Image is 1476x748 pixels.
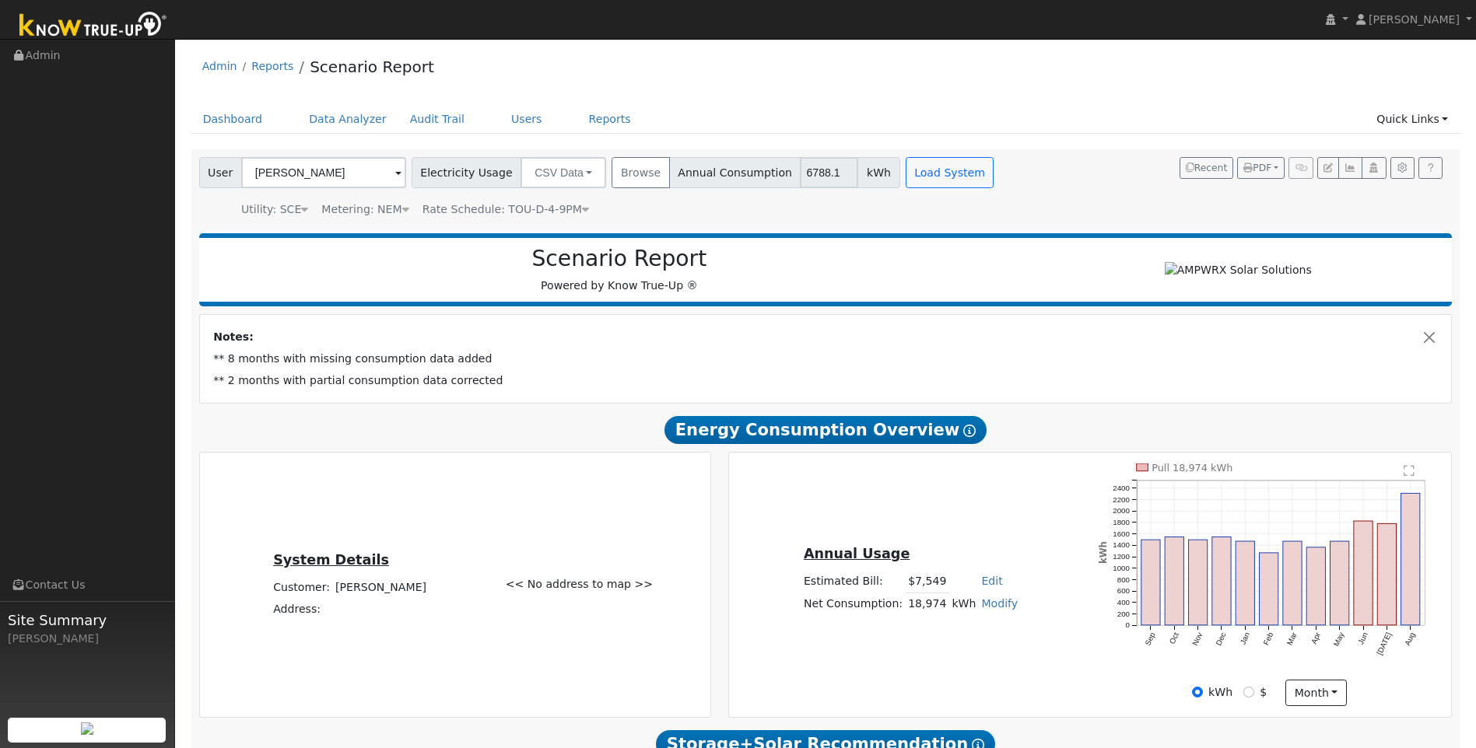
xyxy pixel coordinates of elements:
td: Customer: [271,576,333,598]
input: $ [1243,687,1254,697]
strong: Notes: [213,330,254,343]
text: 600 [1117,586,1130,595]
text: 1200 [1113,552,1130,561]
a: Admin [202,60,237,72]
span: [PERSON_NAME] [1369,13,1460,26]
span: Annual Consumption [669,157,801,188]
button: Login As [1362,157,1386,179]
rect: onclick="" [1165,537,1183,625]
a: Audit Trail [398,105,476,134]
span: Site Summary [8,610,167,631]
text: 2000 [1113,506,1130,515]
text: Dec [1215,631,1228,647]
text: Jun [1357,631,1370,646]
rect: onclick="" [1188,540,1207,625]
img: Know True-Up [12,9,175,44]
span: User [199,157,242,188]
h2: Scenario Report [215,246,1024,272]
span: Energy Consumption Overview [664,416,987,444]
button: month [1285,680,1347,706]
text: kWh [1097,541,1108,564]
a: Data Analyzer [297,105,398,134]
text: Mar [1285,631,1299,647]
rect: onclick="" [1260,553,1278,625]
button: Close [1422,329,1438,345]
text: Apr [1309,631,1323,645]
a: Reports [251,60,293,72]
a: Help Link [1418,157,1443,179]
button: Recent [1180,157,1234,179]
span: PDF [1243,163,1271,173]
rect: onclick="" [1378,523,1397,625]
rect: onclick="" [1212,537,1231,625]
a: Quick Links [1365,105,1460,134]
text: 1800 [1113,518,1130,526]
rect: onclick="" [1236,541,1254,625]
span: Alias: None [422,203,589,215]
text: 0 [1125,621,1130,630]
rect: onclick="" [1354,521,1373,625]
text: Feb [1262,631,1275,646]
u: System Details [273,552,389,568]
span: kWh [857,157,899,188]
text: Aug [1404,631,1417,647]
text: 2200 [1113,495,1130,503]
text: 1000 [1113,564,1130,572]
rect: onclick="" [1401,493,1420,625]
u: Annual Usage [804,546,910,561]
button: CSV Data [521,157,606,188]
button: Edit User [1317,157,1339,179]
text: 400 [1117,598,1130,606]
text:  [1404,463,1415,476]
text: Sep [1143,631,1157,647]
button: PDF [1237,157,1285,179]
label: kWh [1208,684,1232,701]
button: Settings [1390,157,1415,179]
rect: onclick="" [1331,541,1349,625]
a: Reports [577,105,643,134]
img: retrieve [81,722,93,735]
button: Multi-Series Graph [1338,157,1362,179]
text: 200 [1117,610,1130,618]
text: 1400 [1113,540,1130,549]
img: AMPWRX Solar Solutions [1165,262,1312,278]
rect: onclick="" [1141,540,1160,625]
text: 2400 [1113,484,1130,492]
rect: onclick="" [1283,541,1302,625]
button: Browse [612,157,669,188]
rect: onclick="" [1307,547,1326,625]
text: May [1332,631,1346,648]
td: ** 8 months with missing consumption data added [211,348,1441,370]
label: $ [1260,684,1267,701]
td: $7,549 [906,571,949,593]
text: 800 [1117,575,1130,584]
td: Address: [271,598,333,620]
td: kWh [949,592,979,615]
a: Dashboard [191,105,275,134]
text: 1600 [1113,530,1130,538]
div: Powered by Know True-Up ® [207,246,1032,294]
div: [PERSON_NAME] [8,631,167,647]
span: Electricity Usage [412,157,521,188]
td: Estimated Bill: [801,571,905,593]
td: [PERSON_NAME] [333,576,429,598]
td: 18,974 [906,592,949,615]
input: kWh [1192,687,1203,697]
a: Modify [981,597,1018,610]
text: Nov [1190,631,1204,647]
text: [DATE] [1376,631,1394,656]
td: Net Consumption: [801,592,905,615]
a: Scenario Report [310,58,434,76]
a: Users [500,105,554,134]
div: Metering: NEM [321,201,408,218]
td: ** 2 months with partial consumption data corrected [211,370,1441,392]
i: Show Help [963,425,976,437]
div: Utility: SCE [241,201,308,218]
div: << No address to map >> [497,463,708,706]
text: Pull 18,974 kWh [1152,461,1232,473]
input: Select a User [241,157,406,188]
text: Oct [1168,631,1181,645]
a: Edit [981,575,1002,587]
text: Jan [1239,631,1252,646]
button: Load System [906,157,994,188]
